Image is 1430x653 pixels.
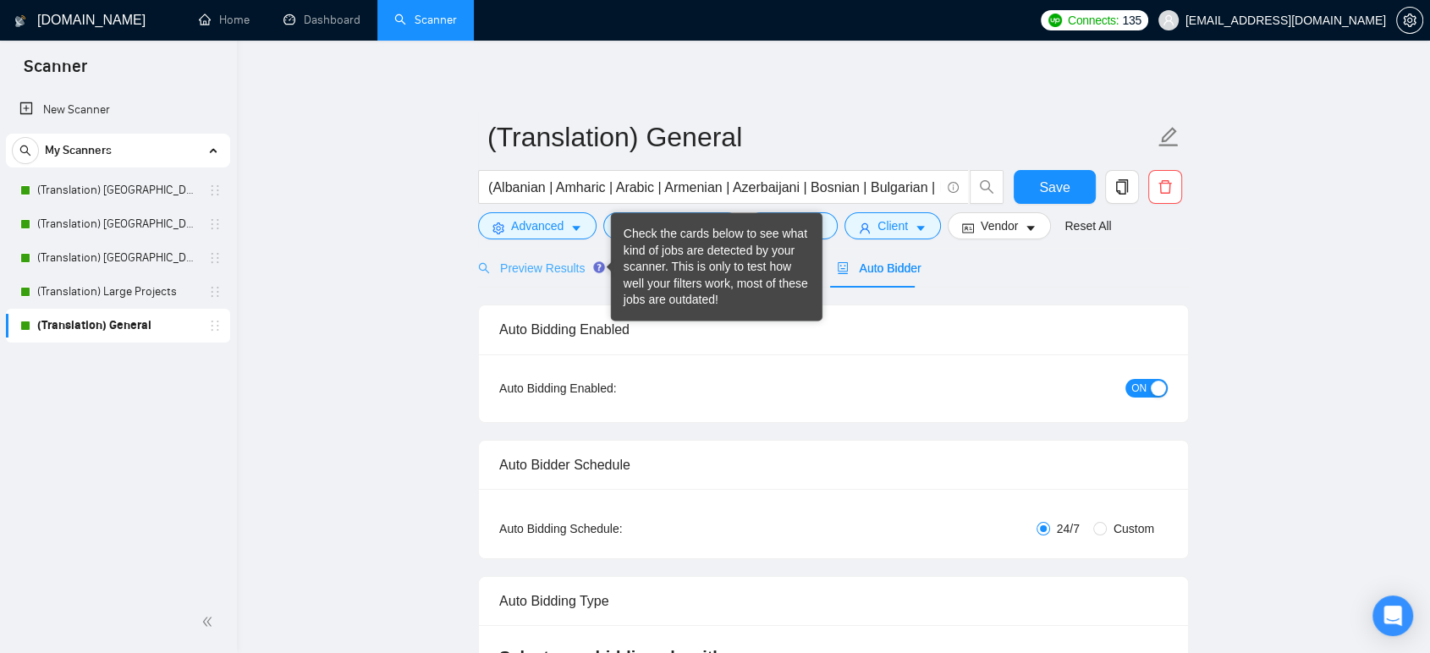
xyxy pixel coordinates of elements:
span: Save [1039,177,1070,198]
a: (Translation) [GEOGRAPHIC_DATA] [37,241,198,275]
div: Auto Bidding Enabled: [499,379,722,398]
button: barsJob Categorycaret-down [603,212,740,239]
span: setting [1397,14,1422,27]
li: New Scanner [6,93,230,127]
span: Custom [1107,519,1161,538]
a: dashboardDashboard [283,13,360,27]
button: delete [1148,170,1182,204]
button: search [970,170,1004,204]
span: idcard [962,222,974,234]
div: Tooltip anchor [591,260,607,275]
a: Reset All [1064,217,1111,235]
span: Client [877,217,908,235]
span: info-circle [948,182,959,193]
button: Save [1014,170,1096,204]
span: ON [1131,379,1147,398]
a: setting [1396,14,1423,27]
span: user [859,222,871,234]
span: search [478,262,490,274]
span: Connects: [1068,11,1119,30]
span: Vendor [981,217,1018,235]
span: caret-down [570,222,582,234]
span: double-left [201,613,218,630]
button: settingAdvancedcaret-down [478,212,597,239]
div: Auto Bidder Schedule [499,441,1168,489]
button: search [12,137,39,164]
a: (Translation) Large Projects [37,275,198,309]
div: Auto Bidding Schedule: [499,519,722,538]
div: Auto Bidding Enabled [499,305,1168,354]
div: Open Intercom Messenger [1372,595,1413,636]
span: 24/7 [1050,519,1086,538]
a: (Translation) [GEOGRAPHIC_DATA] [37,173,198,207]
span: setting [492,222,504,234]
span: holder [208,285,222,299]
img: logo [14,8,26,35]
span: search [971,179,1003,195]
span: holder [208,319,222,332]
span: My Scanners [45,134,112,167]
span: caret-down [915,222,927,234]
div: Check the cards below to see what kind of jobs are detected by your scanner. This is only to test... [624,226,810,309]
input: Search Freelance Jobs... [488,177,940,198]
button: copy [1105,170,1139,204]
span: delete [1149,179,1181,195]
span: holder [208,217,222,231]
span: holder [208,251,222,265]
div: Auto Bidding Type [499,577,1168,625]
button: userClientcaret-down [844,212,941,239]
li: My Scanners [6,134,230,343]
a: New Scanner [19,93,217,127]
a: homeHome [199,13,250,27]
a: searchScanner [394,13,457,27]
span: Advanced [511,217,564,235]
span: Preview Results [478,261,600,275]
button: idcardVendorcaret-down [948,212,1051,239]
img: upwork-logo.png [1048,14,1062,27]
a: (Translation) General [37,309,198,343]
input: Scanner name... [487,116,1154,158]
span: user [1163,14,1174,26]
span: robot [837,262,849,274]
button: setting [1396,7,1423,34]
span: search [13,145,38,156]
a: (Translation) [GEOGRAPHIC_DATA] [37,207,198,241]
span: holder [208,184,222,197]
span: caret-down [1025,222,1037,234]
span: Auto Bidder [837,261,921,275]
span: edit [1158,126,1180,148]
span: 135 [1122,11,1141,30]
span: copy [1106,179,1138,195]
span: Scanner [10,54,101,90]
